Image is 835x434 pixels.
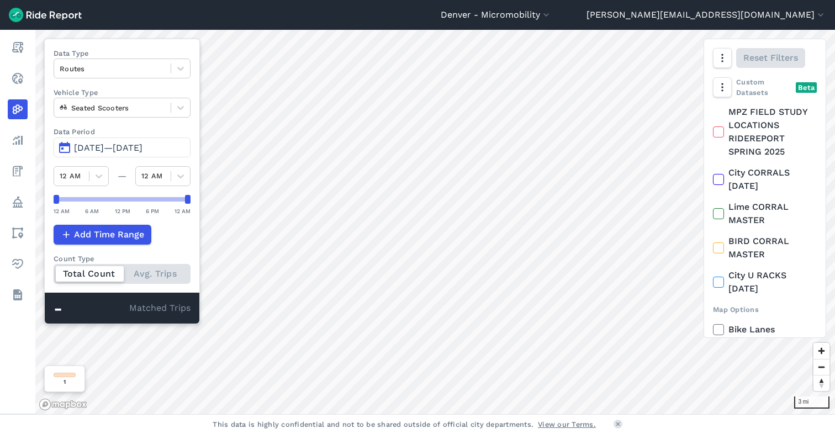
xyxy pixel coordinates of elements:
button: [DATE]—[DATE] [54,137,191,157]
div: Map Options [713,304,817,315]
img: Ride Report [9,8,82,22]
button: Denver - Micromobility [441,8,552,22]
div: 12 AM [54,206,70,216]
button: Zoom out [813,359,829,375]
div: Custom Datasets [713,77,817,98]
a: Areas [8,223,28,243]
a: Realtime [8,68,28,88]
label: Bike Lanes [713,323,817,336]
a: Datasets [8,285,28,305]
div: Beta [796,82,817,93]
label: City CORRALS [DATE] [713,166,817,193]
button: Reset Filters [736,48,805,68]
span: Reset Filters [743,51,798,65]
div: - [54,301,129,316]
label: MPZ FIELD STUDY LOCATIONS RIDEREPORT SPRING 2025 [713,105,817,158]
label: BIRD CORRAL MASTER [713,235,817,261]
a: Analyze [8,130,28,150]
div: Matched Trips [45,293,199,324]
div: — [109,170,135,183]
button: Reset bearing to north [813,375,829,391]
div: 12 AM [175,206,191,216]
a: View our Terms. [538,419,596,430]
label: Lime CORRAL MASTER [713,200,817,227]
label: City U RACKS [DATE] [713,269,817,295]
a: Fees [8,161,28,181]
a: Mapbox logo [39,398,87,411]
label: Data Period [54,126,191,137]
button: [PERSON_NAME][EMAIL_ADDRESS][DOMAIN_NAME] [586,8,826,22]
button: Zoom in [813,343,829,359]
a: Policy [8,192,28,212]
div: 3 mi [794,396,829,409]
label: Data Type [54,48,191,59]
canvas: Map [35,30,835,414]
a: Health [8,254,28,274]
div: 12 PM [115,206,130,216]
span: [DATE]—[DATE] [74,142,142,153]
a: Report [8,38,28,57]
a: Heatmaps [8,99,28,119]
span: Add Time Range [74,228,144,241]
div: 6 PM [146,206,159,216]
label: Vehicle Type [54,87,191,98]
button: Add Time Range [54,225,151,245]
div: 6 AM [85,206,99,216]
div: Count Type [54,253,191,264]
